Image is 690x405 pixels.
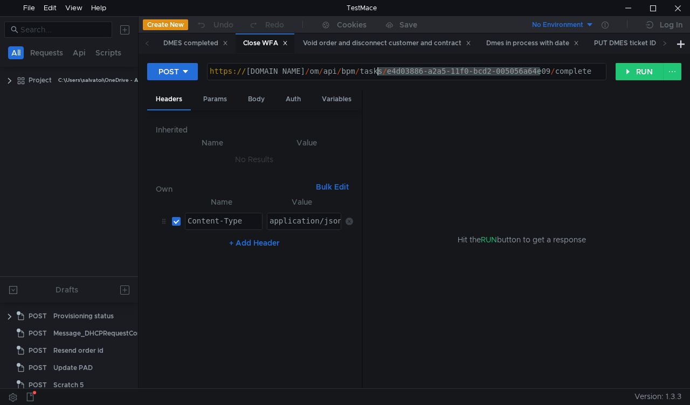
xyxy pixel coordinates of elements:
button: POST [147,63,198,80]
th: Value [260,136,353,149]
button: Bulk Edit [312,180,353,193]
div: Save [399,21,417,29]
button: + Add Header [225,236,284,249]
h6: Own [156,183,312,195]
div: Redo [265,18,284,31]
span: Version: 1.3.3 [634,389,681,404]
div: C:\Users\salvatoi\OneDrive - AMDOCS\Backup Folders\Documents\testmace\Project [58,72,277,88]
button: Requests [27,46,66,59]
div: Project [29,72,52,88]
th: Name [164,136,260,149]
div: Params [195,89,236,109]
div: Body [239,89,273,109]
div: Cookies [337,18,367,31]
span: Hit the button to get a response [458,234,586,246]
div: Undo [213,18,233,31]
div: POST [158,66,179,78]
div: Provisioning status [53,308,114,324]
span: POST [29,325,47,341]
span: POST [29,343,47,359]
div: Log In [660,18,682,31]
th: Value [263,195,341,208]
button: All [8,46,24,59]
div: Auth [277,89,309,109]
div: Resend order id [53,343,103,359]
div: Close WFA [243,38,288,49]
div: Update PAD [53,360,93,376]
div: Void order and disconnect customer and contract [303,38,471,49]
button: Redo [241,17,292,33]
button: RUN [616,63,664,80]
button: Scripts [92,46,125,59]
button: Api [70,46,89,59]
span: POST [29,377,47,393]
div: No Environment [532,20,583,30]
span: RUN [481,235,497,245]
h6: Inherited [156,123,353,136]
span: POST [29,360,47,376]
div: Drafts [56,283,78,296]
div: Scratch 5 [53,377,84,393]
div: Dmes in process with date [486,38,579,49]
div: Message_DHCPRequestCompleted [53,325,164,341]
div: PUT DMES ticket ID [594,38,666,49]
nz-embed-empty: No Results [235,155,273,164]
div: DMES completed [163,38,228,49]
button: No Environment [519,16,594,33]
span: POST [29,308,47,324]
th: Name [181,195,263,208]
button: Create New [143,19,188,30]
div: Variables [313,89,360,109]
button: Undo [188,17,241,33]
div: Headers [147,89,191,110]
input: Search... [20,24,106,36]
